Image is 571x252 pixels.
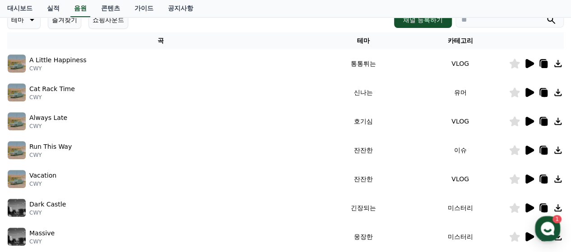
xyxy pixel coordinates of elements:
[29,151,72,159] p: CWY
[116,177,173,200] a: 설정
[315,32,412,49] th: 테마
[8,228,26,246] img: music
[8,141,26,159] img: music
[60,177,116,200] a: 1대화
[29,55,87,65] p: A Little Happiness
[412,222,509,251] td: 미스터리
[315,193,412,222] td: 긴장되는
[394,12,452,28] button: 채널 등록하기
[315,78,412,107] td: 신나는
[29,238,55,245] p: CWY
[315,107,412,136] td: 호기심
[412,78,509,107] td: 유머
[7,32,315,49] th: 곡
[315,49,412,78] td: 통통튀는
[412,107,509,136] td: VLOG
[315,222,412,251] td: 웅장한
[412,193,509,222] td: 미스터리
[28,191,34,198] span: 홈
[11,14,24,26] p: 테마
[412,165,509,193] td: VLOG
[7,11,41,29] button: 테마
[8,170,26,188] img: music
[29,171,56,180] p: Vacation
[29,123,67,130] p: CWY
[29,94,75,101] p: CWY
[29,142,72,151] p: Run This Way
[88,11,128,29] button: 쇼핑사운드
[29,180,56,188] p: CWY
[139,191,150,198] span: 설정
[412,136,509,165] td: 이슈
[315,136,412,165] td: 잔잔한
[29,209,66,216] p: CWY
[29,65,87,72] p: CWY
[29,84,75,94] p: Cat Rack Time
[412,32,509,49] th: 카테고리
[3,177,60,200] a: 홈
[83,191,93,198] span: 대화
[412,49,509,78] td: VLOG
[8,83,26,101] img: music
[8,112,26,130] img: music
[8,199,26,217] img: music
[29,113,67,123] p: Always Late
[29,229,55,238] p: Massive
[48,11,81,29] button: 즐겨찾기
[92,177,95,184] span: 1
[8,55,26,73] img: music
[29,200,66,209] p: Dark Castle
[315,165,412,193] td: 잔잔한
